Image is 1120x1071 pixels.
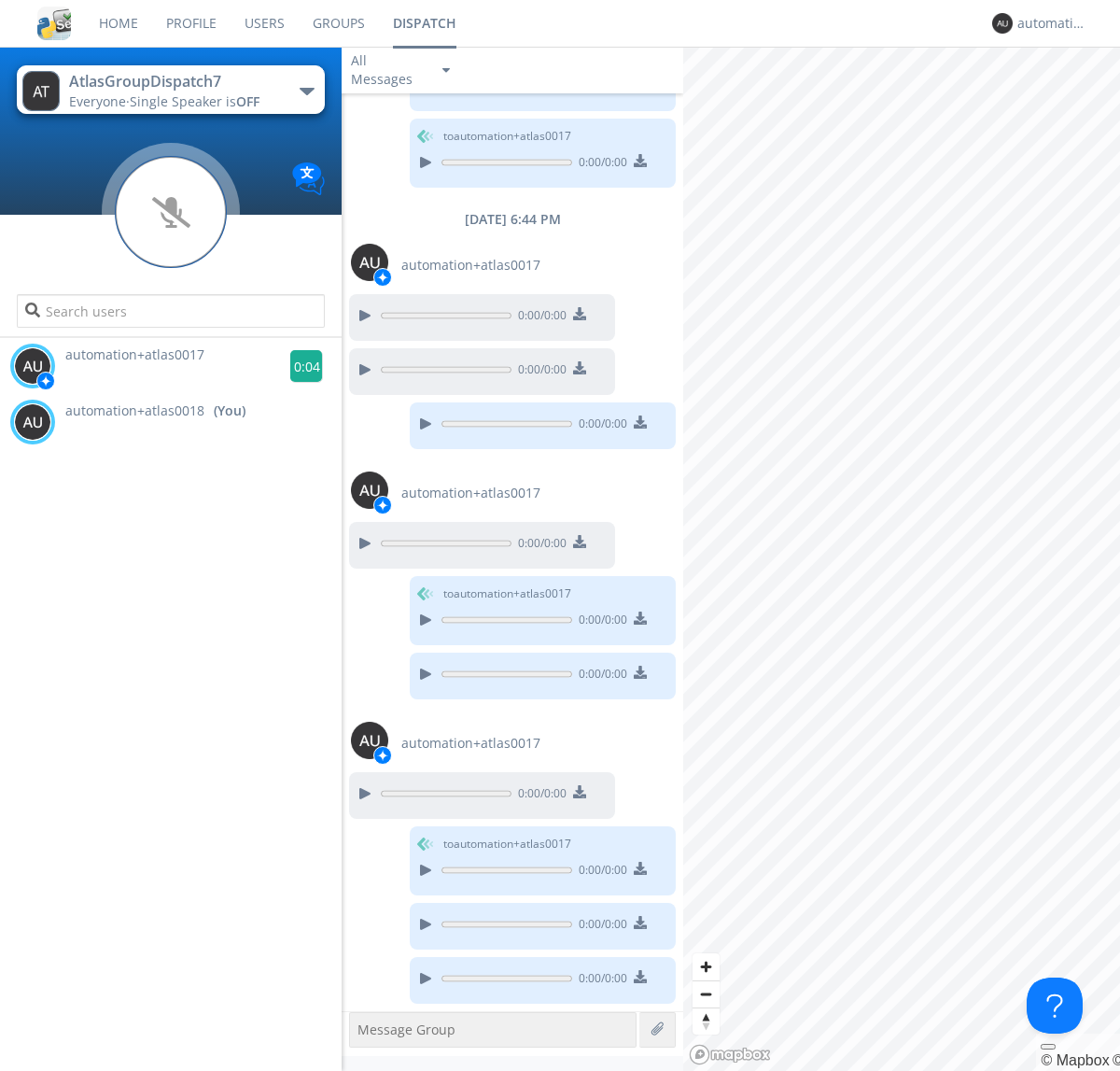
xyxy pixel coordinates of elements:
img: 373638.png [351,244,388,281]
img: Translation enabled [292,162,325,195]
img: 373638.png [22,71,60,111]
img: 373638.png [14,347,51,385]
img: 373638.png [14,403,51,441]
span: to automation+atlas0017 [443,128,571,145]
button: AtlasGroupDispatch7Everyone·Single Speaker isOFF [17,65,324,114]
span: automation+atlas0018 [65,402,204,420]
img: download media button [634,862,647,875]
div: All Messages [351,51,426,89]
span: Single Speaker is [130,92,259,110]
button: Zoom in [693,953,720,980]
span: Zoom out [693,981,720,1008]
span: automation+atlas0017 [65,345,204,363]
img: download media button [573,785,586,798]
button: Reset bearing to north [693,1008,720,1035]
button: Toggle attribution [1041,1044,1056,1050]
a: Mapbox logo [689,1044,771,1065]
span: 0:00 / 0:00 [511,535,567,556]
img: download media button [634,666,647,679]
img: download media button [634,970,647,983]
span: 0:00 / 0:00 [511,307,567,328]
img: download media button [573,535,586,548]
img: caret-down-sm.svg [442,68,450,73]
img: download media button [573,307,586,320]
img: download media button [573,361,586,374]
span: to automation+atlas0017 [443,585,571,602]
img: cddb5a64eb264b2086981ab96f4c1ba7 [37,7,71,40]
span: 0:00 / 0:00 [572,862,627,882]
span: automation+atlas0017 [401,256,540,275]
img: download media button [634,154,647,167]
img: download media button [634,916,647,929]
span: OFF [236,92,259,110]
img: 373638.png [351,472,388,509]
img: download media button [634,416,647,429]
span: 0:00 / 0:00 [572,416,627,436]
div: automation+atlas0018 [1017,14,1087,33]
img: 373638.png [992,13,1013,34]
div: Everyone · [69,92,279,111]
span: 0:00 / 0:00 [572,916,627,937]
button: Zoom out [693,980,720,1008]
img: 373638.png [351,722,388,759]
span: 0:00 / 0:00 [511,785,567,806]
div: (You) [214,402,245,420]
span: 0:00 / 0:00 [572,970,627,991]
div: [DATE] 6:44 PM [342,210,683,229]
span: 0:00 / 0:00 [572,612,627,632]
a: Mapbox [1041,1052,1109,1068]
iframe: Toggle Customer Support [1027,978,1083,1034]
img: download media button [634,612,647,625]
span: automation+atlas0017 [401,484,540,502]
input: Search users [17,294,324,328]
span: 0:00 / 0:00 [572,154,627,175]
span: 0:00 / 0:00 [511,361,567,382]
span: to automation+atlas0017 [443,836,571,853]
span: automation+atlas0017 [401,734,540,753]
span: 0:00 / 0:00 [572,666,627,686]
div: AtlasGroupDispatch7 [69,71,279,92]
